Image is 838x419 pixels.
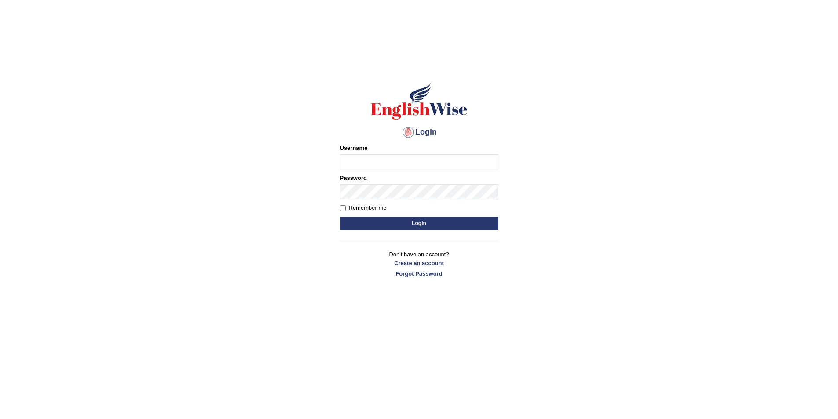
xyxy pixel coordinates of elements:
label: Remember me [340,204,387,212]
a: Forgot Password [340,270,498,278]
img: Logo of English Wise sign in for intelligent practice with AI [369,81,469,121]
h4: Login [340,125,498,139]
button: Login [340,217,498,230]
label: Password [340,174,367,182]
p: Don't have an account? [340,250,498,277]
a: Create an account [340,259,498,267]
label: Username [340,144,368,152]
input: Remember me [340,205,346,211]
